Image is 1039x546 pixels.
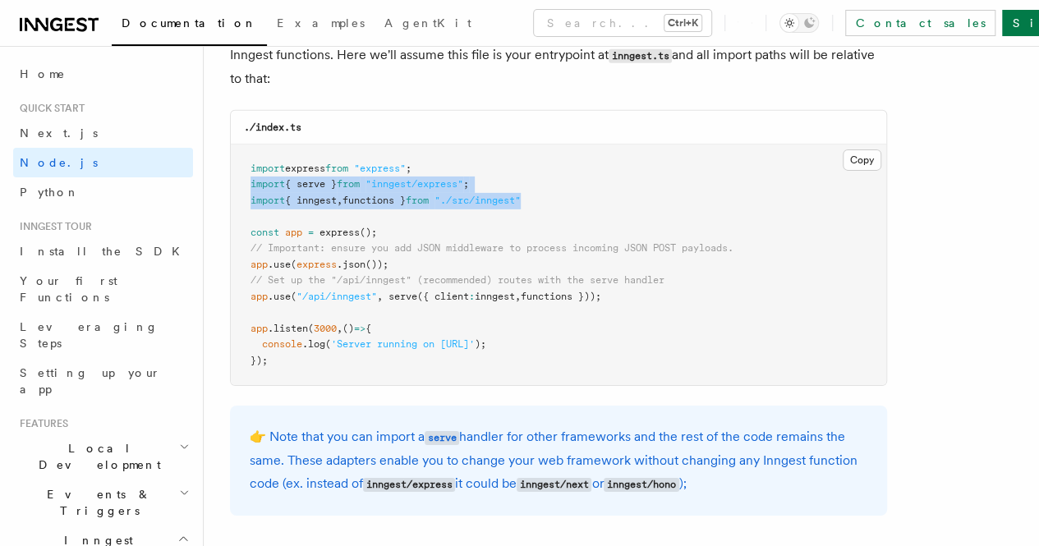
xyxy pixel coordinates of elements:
[365,323,371,334] span: {
[308,227,314,238] span: =
[377,291,383,302] span: ,
[360,227,377,238] span: ();
[354,163,406,174] span: "express"
[434,195,521,206] span: "./src/inngest"
[384,16,471,30] span: AgentKit
[251,242,733,254] span: // Important: ensure you add JSON middleware to process incoming JSON POST payloads.
[325,163,348,174] span: from
[375,5,481,44] a: AgentKit
[425,431,459,445] code: serve
[13,220,92,233] span: Inngest tour
[251,178,285,190] span: import
[463,178,469,190] span: ;
[343,195,406,206] span: functions }
[291,259,297,270] span: (
[406,195,429,206] span: from
[20,320,159,350] span: Leveraging Steps
[251,195,285,206] span: import
[354,323,365,334] span: =>
[13,479,193,525] button: Events & Triggers
[843,149,881,171] button: Copy
[230,20,887,90] p: Using your existing Express.js server, we'll set up Inngest using the provided handler which will...
[365,259,388,270] span: ());
[285,163,325,174] span: express
[337,178,360,190] span: from
[20,366,161,396] span: Setting up your app
[297,291,377,302] span: "/api/inngest"
[251,163,285,174] span: import
[13,358,193,404] a: Setting up your app
[363,478,455,492] code: inngest/express
[20,245,190,258] span: Install the SDK
[388,291,417,302] span: serve
[291,291,297,302] span: (
[308,323,314,334] span: (
[13,266,193,312] a: Your first Functions
[297,259,337,270] span: express
[20,274,117,304] span: Your first Functions
[534,10,711,36] button: Search...Ctrl+K
[285,178,337,190] span: { serve }
[475,338,486,350] span: );
[609,49,672,63] code: inngest.ts
[604,478,678,492] code: inngest/hono
[251,323,268,334] span: app
[20,126,98,140] span: Next.js
[521,291,601,302] span: functions }));
[244,122,301,133] code: ./index.ts
[13,59,193,89] a: Home
[406,163,411,174] span: ;
[13,312,193,358] a: Leveraging Steps
[517,478,591,492] code: inngest/next
[664,15,701,31] kbd: Ctrl+K
[320,227,360,238] span: express
[112,5,267,46] a: Documentation
[285,227,302,238] span: app
[20,186,80,199] span: Python
[20,66,66,82] span: Home
[250,425,867,496] p: 👉 Note that you can import a handler for other frameworks and the rest of the code remains the sa...
[365,178,463,190] span: "inngest/express"
[13,434,193,479] button: Local Development
[417,291,469,302] span: ({ client
[251,355,268,366] span: });
[268,291,291,302] span: .use
[13,486,179,519] span: Events & Triggers
[122,16,257,30] span: Documentation
[285,195,337,206] span: { inngest
[13,148,193,177] a: Node.js
[277,16,365,30] span: Examples
[337,195,343,206] span: ,
[845,10,995,36] a: Contact sales
[251,259,268,270] span: app
[331,338,475,350] span: 'Server running on [URL]'
[13,440,179,473] span: Local Development
[13,417,68,430] span: Features
[267,5,375,44] a: Examples
[302,338,325,350] span: .log
[425,429,459,444] a: serve
[13,118,193,148] a: Next.js
[251,274,664,286] span: // Set up the "/api/inngest" (recommended) routes with the serve handler
[251,291,268,302] span: app
[314,323,337,334] span: 3000
[515,291,521,302] span: ,
[13,236,193,266] a: Install the SDK
[13,102,85,115] span: Quick start
[325,338,331,350] span: (
[268,323,308,334] span: .listen
[262,338,302,350] span: console
[475,291,515,302] span: inngest
[343,323,354,334] span: ()
[20,156,98,169] span: Node.js
[337,323,343,334] span: ,
[779,13,819,33] button: Toggle dark mode
[13,177,193,207] a: Python
[251,227,279,238] span: const
[469,291,475,302] span: :
[337,259,365,270] span: .json
[268,259,291,270] span: .use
